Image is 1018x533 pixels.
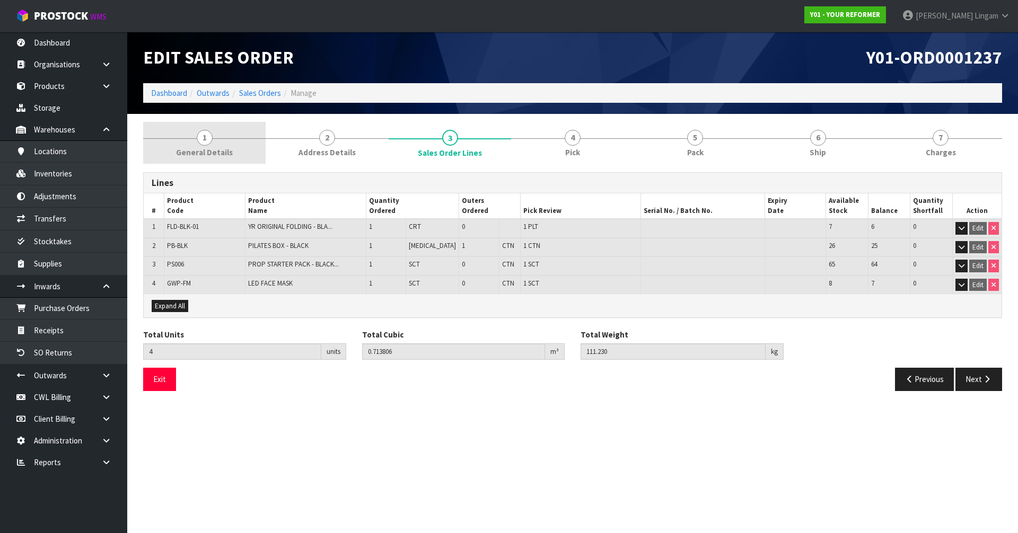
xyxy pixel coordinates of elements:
th: # [144,193,164,219]
span: 26 [829,241,835,250]
a: Dashboard [151,88,187,98]
span: 1 SCT [523,279,539,288]
span: General Details [176,147,233,158]
button: Expand All [152,300,188,313]
button: Next [955,368,1002,390]
span: Sales Order Lines [418,147,482,158]
strong: Y01 - YOUR REFORMER [810,10,880,19]
span: LED FACE MASK [248,279,293,288]
span: 6 [871,222,874,231]
a: Y01 - YOUR REFORMER [804,6,886,23]
span: CTN [502,241,514,250]
span: ProStock [34,9,88,23]
h3: Lines [152,178,994,188]
input: Total Cubic [362,343,546,360]
a: Outwards [197,88,230,98]
span: 5 [687,130,703,146]
span: 1 CTN [523,241,540,250]
span: 0 [913,260,916,269]
span: 0 [462,279,465,288]
span: 1 PLT [523,222,538,231]
span: 0 [462,260,465,269]
label: Total Units [143,329,184,340]
div: units [321,343,346,360]
span: 7 [933,130,949,146]
span: 64 [871,260,877,269]
span: 1 [152,222,155,231]
button: Exit [143,368,176,390]
th: Pick Review [521,193,641,219]
span: 6 [810,130,826,146]
span: 7 [871,279,874,288]
span: 25 [871,241,877,250]
span: Lingam [975,11,998,21]
span: 0 [913,241,916,250]
th: Product Code [164,193,245,219]
th: Quantity Ordered [366,193,459,219]
label: Total Weight [581,329,628,340]
span: Ship [810,147,826,158]
span: PROP STARTER PACK - BLACK... [248,260,339,269]
span: Edit Sales Order [143,46,294,68]
a: Sales Orders [239,88,281,98]
span: 0 [913,222,916,231]
span: 7 [829,222,832,231]
span: [PERSON_NAME] [916,11,973,21]
span: Pack [687,147,704,158]
span: Expand All [155,301,185,310]
span: GWP-FM [167,279,191,288]
span: CTN [502,260,514,269]
th: Action [952,193,1002,219]
span: 1 [369,260,372,269]
span: 4 [152,279,155,288]
span: SCT [409,260,420,269]
span: SCT [409,279,420,288]
div: m³ [545,343,565,360]
span: Pick [565,147,580,158]
span: PB-BLK [167,241,188,250]
span: 1 [369,222,372,231]
span: 0 [462,222,465,231]
span: 2 [319,130,335,146]
span: 65 [829,260,835,269]
span: PILATES BOX - BLACK [248,241,309,250]
span: FLD-BLK-01 [167,222,199,231]
span: 3 [442,130,458,146]
small: WMS [90,12,107,22]
button: Previous [895,368,954,390]
span: Manage [291,88,317,98]
span: 8 [829,279,832,288]
th: Available Stock [826,193,868,219]
span: CRT [409,222,421,231]
span: PS006 [167,260,184,269]
span: Y01-ORD0001237 [866,46,1002,68]
span: 2 [152,241,155,250]
th: Product Name [245,193,366,219]
span: CTN [502,279,514,288]
span: 1 [369,241,372,250]
button: Edit [969,260,987,272]
button: Edit [969,241,987,254]
img: cube-alt.png [16,9,29,22]
span: 1 [369,279,372,288]
span: [MEDICAL_DATA] [409,241,456,250]
input: Total Units [143,343,321,360]
span: YR ORIGINAL FOLDING - BLA... [248,222,332,231]
span: 4 [565,130,581,146]
div: kg [766,343,784,360]
input: Total Weight [581,343,766,360]
button: Edit [969,279,987,291]
button: Edit [969,222,987,235]
span: Charges [926,147,956,158]
th: Balance [868,193,910,219]
span: 1 [462,241,465,250]
th: Outers Ordered [459,193,521,219]
label: Total Cubic [362,329,403,340]
span: 0 [913,279,916,288]
span: 1 SCT [523,260,539,269]
span: 3 [152,260,155,269]
th: Serial No. / Batch No. [640,193,765,219]
span: Sales Order Lines [143,164,1002,399]
th: Quantity Shortfall [910,193,953,219]
span: Address Details [299,147,356,158]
